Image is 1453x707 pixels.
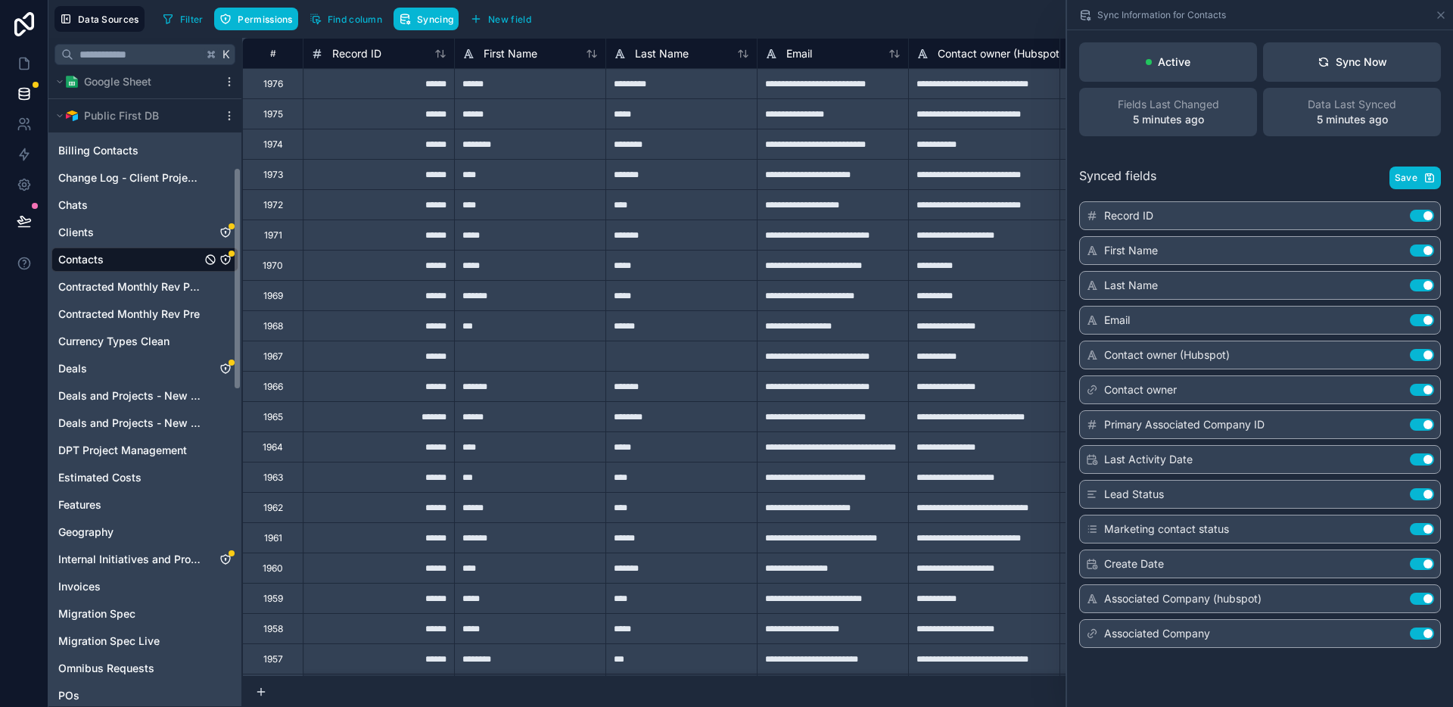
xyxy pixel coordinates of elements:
div: 1961 [264,532,282,544]
span: Record ID [332,46,381,61]
p: Active [1158,55,1190,70]
span: Permissions [238,14,292,25]
div: # [254,48,291,59]
a: Permissions [214,8,303,30]
button: Data Sources [54,6,145,32]
button: Filter [157,8,209,30]
span: First Name [484,46,537,61]
div: 1976 [263,78,283,90]
div: 1970 [263,260,283,272]
div: 1964 [263,441,283,453]
span: Filter [180,14,204,25]
span: Primary Associated Company ID [1104,417,1265,432]
button: Permissions [214,8,297,30]
div: 1962 [263,502,283,514]
span: Associated Company (hubspot) [1104,591,1262,606]
button: Find column [304,8,387,30]
span: Save [1395,172,1417,184]
span: Contact owner (Hubspot) [1104,347,1230,363]
div: 1971 [264,229,282,241]
div: 1965 [263,411,283,423]
span: Data Sources [78,14,139,25]
div: 1974 [263,139,283,151]
button: Save [1389,167,1441,189]
span: Email [786,46,812,61]
button: Sync Now [1263,42,1441,82]
a: Syncing [394,8,465,30]
span: Email [1104,313,1130,328]
span: Last Name [1104,278,1158,293]
p: 5 minutes ago [1317,112,1388,127]
div: Sync Now [1318,55,1387,70]
span: Synced fields [1079,167,1156,189]
span: Contact owner [1104,382,1177,397]
div: 1966 [263,381,283,393]
span: Contact owner (Hubspot) [938,46,1063,61]
span: Find column [328,14,382,25]
span: Last Activity Date [1104,452,1193,467]
button: New field [465,8,537,30]
div: 1969 [263,290,283,302]
span: Record ID [1104,208,1153,223]
div: 1960 [263,562,283,575]
div: 1967 [263,350,283,363]
p: 5 minutes ago [1133,112,1204,127]
span: First Name [1104,243,1158,258]
div: 1959 [263,593,283,605]
span: Sync Information for Contacts [1097,9,1226,21]
div: 1963 [263,472,283,484]
div: 1972 [263,199,283,211]
span: Data Last Synced [1308,97,1396,112]
button: Syncing [394,8,459,30]
div: 1957 [263,653,283,665]
div: 1975 [263,108,283,120]
span: Associated Company [1104,626,1210,641]
span: New field [488,14,531,25]
div: 1968 [263,320,283,332]
span: Lead Status [1104,487,1164,502]
div: 1973 [263,169,283,181]
span: Last Name [635,46,689,61]
span: Marketing contact status [1104,522,1229,537]
div: 1958 [263,623,283,635]
span: Create Date [1104,556,1164,572]
span: Fields Last Changed [1118,97,1219,112]
span: Syncing [417,14,453,25]
span: K [221,49,232,60]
